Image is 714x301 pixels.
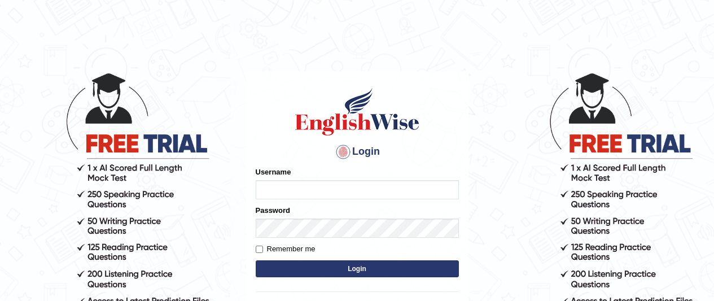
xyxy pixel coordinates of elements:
label: Remember me [256,243,316,255]
input: Remember me [256,246,263,253]
button: Login [256,260,459,277]
label: Password [256,205,290,216]
label: Username [256,167,291,177]
img: Logo of English Wise sign in for intelligent practice with AI [293,86,422,137]
h4: Login [256,143,459,161]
